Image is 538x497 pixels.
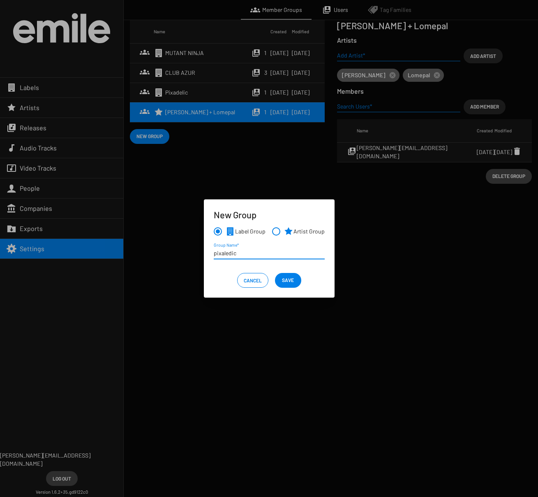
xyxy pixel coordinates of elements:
[244,273,262,288] span: Cancel
[275,273,301,288] button: Save
[282,273,294,287] span: Save
[293,227,325,236] span: Artist Group
[214,209,325,220] h1: New Group
[237,273,268,288] button: Cancel
[235,227,266,236] span: Label Group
